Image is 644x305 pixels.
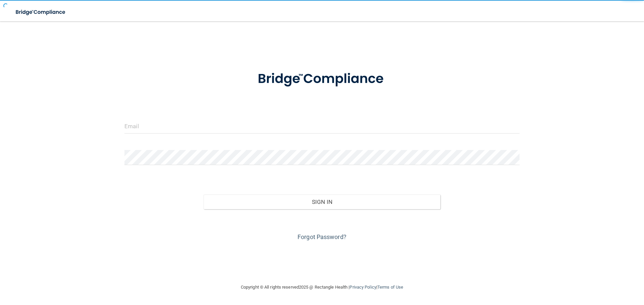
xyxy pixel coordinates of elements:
img: bridge_compliance_login_screen.278c3ca4.svg [244,62,400,96]
a: Privacy Policy [350,285,376,290]
div: Copyright © All rights reserved 2025 @ Rectangle Health | | [200,277,444,298]
input: Email [124,119,520,134]
a: Terms of Use [377,285,403,290]
button: Sign In [204,195,441,209]
a: Forgot Password? [298,233,346,240]
img: bridge_compliance_login_screen.278c3ca4.svg [10,5,72,19]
